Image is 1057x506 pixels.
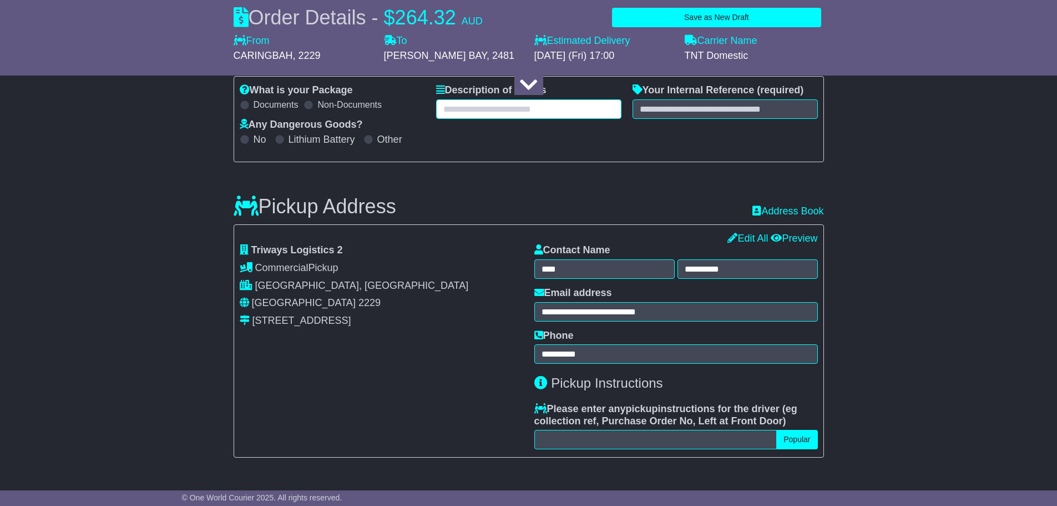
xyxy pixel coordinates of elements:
label: Contact Name [534,244,610,257]
label: From [234,35,270,47]
label: Lithium Battery [289,134,355,146]
span: AUD [462,16,483,27]
span: [GEOGRAPHIC_DATA] [252,297,356,308]
label: Carrier Name [685,35,757,47]
div: Pickup [240,262,523,274]
span: 264.32 [395,6,456,29]
label: What is your Package [240,84,353,97]
label: Other [377,134,402,146]
span: Pickup Instructions [551,375,662,390]
div: TNT Domestic [685,50,824,62]
label: Estimated Delivery [534,35,674,47]
label: Any Dangerous Goods? [240,119,363,131]
label: Non-Documents [317,99,382,110]
span: Commercial [255,262,308,273]
label: Phone [534,330,574,342]
span: [PERSON_NAME] BAY [384,50,487,61]
span: CARINGBAH [234,50,293,61]
span: , 2481 [487,50,514,61]
span: pickup [626,403,658,414]
h3: Pickup Address [234,196,396,218]
label: To [384,35,407,47]
span: , 2229 [293,50,321,61]
span: 2229 [358,297,381,308]
span: eg collection ref, Purchase Order No, Left at Front Door [534,403,797,427]
div: [STREET_ADDRESS] [252,315,351,327]
label: Please enter any instructions for the driver ( ) [534,403,818,427]
a: Address Book [752,206,823,218]
a: Edit All [727,233,768,244]
button: Popular [776,430,817,449]
span: Triways Logistics 2 [251,244,343,255]
div: [DATE] (Fri) 17:00 [534,50,674,62]
label: Email address [534,287,612,299]
button: Save as New Draft [612,8,821,27]
label: Documents [254,99,299,110]
span: © One World Courier 2025. All rights reserved. [182,493,342,502]
span: $ [384,6,395,29]
label: No [254,134,266,146]
span: [GEOGRAPHIC_DATA], [GEOGRAPHIC_DATA] [255,280,469,291]
a: Preview [771,233,817,244]
div: Order Details - [234,6,483,29]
